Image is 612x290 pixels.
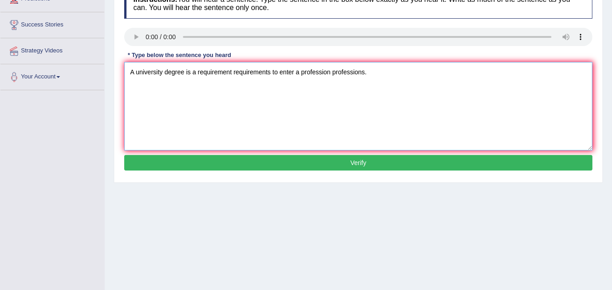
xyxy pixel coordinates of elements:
a: Success Stories [0,12,104,35]
a: Strategy Videos [0,38,104,61]
a: Your Account [0,64,104,87]
button: Verify [124,155,592,171]
div: * Type below the sentence you heard [124,51,235,59]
